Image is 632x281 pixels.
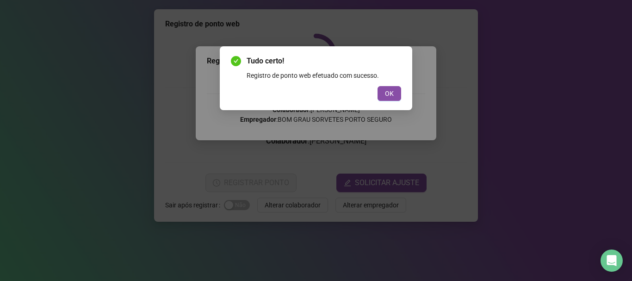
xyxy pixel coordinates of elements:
span: Tudo certo! [247,56,401,67]
span: OK [385,88,394,99]
span: check-circle [231,56,241,66]
div: Open Intercom Messenger [601,250,623,272]
div: Registro de ponto web efetuado com sucesso. [247,70,401,81]
button: OK [378,86,401,101]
